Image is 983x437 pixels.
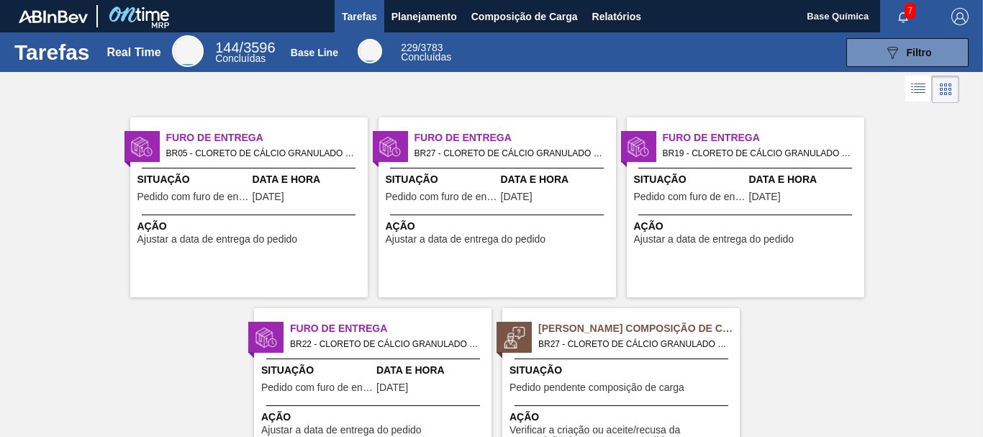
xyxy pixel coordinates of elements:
button: Filtro [846,38,969,67]
span: Ajustar a data de entrega do pedido [386,234,546,245]
span: Situação [509,363,736,378]
img: status [379,136,401,158]
h1: Tarefas [14,44,90,60]
img: status [628,136,649,158]
span: Ajustar a data de entrega do pedido [137,234,298,245]
span: Pedido pendente composição de carga [509,382,684,393]
span: Concluídas [215,53,266,64]
span: Pedido com furo de entrega [386,192,497,202]
span: Relatórios [592,8,641,25]
span: / 3596 [215,40,275,55]
span: Tarefas [342,8,377,25]
img: Logout [951,8,969,25]
span: Ação [386,219,612,234]
span: Situação [137,172,249,187]
div: Real Time [172,35,204,67]
span: 18/09/2025, [253,192,284,202]
img: status [255,327,277,348]
span: 229 [401,42,417,53]
span: BR27 - CLORETO DE CÁLCIO GRANULADO Pedido - 2031767 [538,336,728,352]
span: Situação [386,172,497,187]
span: 144 [215,40,239,55]
span: Pedido Aguardando Composição de Carga [538,321,740,336]
span: Situação [261,363,373,378]
span: / 3783 [401,42,443,53]
span: Filtro [907,47,932,58]
span: Pedido com furo de entrega [137,192,249,202]
span: Data e Hora [253,172,364,187]
span: Ação [509,410,736,425]
span: 20/09/2025, [749,192,781,202]
div: Visão em Lista [905,76,932,103]
span: Ajustar a data de entrega do pedido [634,234,794,245]
div: Visão em Cards [932,76,959,103]
span: Data e Hora [376,363,488,378]
span: BR05 - CLORETO DE CÁLCIO GRANULADO Pedido - 2016900 [166,145,356,161]
span: Furo de Entrega [290,321,491,336]
div: Real Time [215,42,275,63]
span: Data e Hora [501,172,612,187]
img: status [131,136,153,158]
span: Furo de Entrega [663,130,864,145]
span: Situação [634,172,746,187]
img: TNhmsLtSVTkK8tSr43FrP2fwEKptu5GPRR3wAAAABJRU5ErkJggg== [19,10,88,23]
span: 21/09/2025, [501,192,533,202]
span: Planejamento [391,8,457,25]
button: Notificações [880,6,926,27]
div: Base Line [358,39,382,63]
span: BR19 - CLORETO DE CÁLCIO GRANULADO Pedido - 2025951 [663,145,853,161]
span: 21/09/2025, [376,382,408,393]
span: Pedido com furo de entrega [261,382,373,393]
span: BR27 - CLORETO DE CÁLCIO GRANULADO Pedido - 2025950 [415,145,604,161]
span: Furo de Entrega [166,130,368,145]
span: Pedido com furo de entrega [634,192,746,202]
span: BR22 - CLORETO DE CÁLCIO GRANULADO Pedido - 2025952 [290,336,480,352]
span: Data e Hora [749,172,861,187]
img: status [504,327,525,348]
span: Ação [261,410,488,425]
div: Base Line [291,47,338,58]
span: Concluídas [401,51,451,63]
span: Ajustar a data de entrega do pedido [261,425,422,436]
span: 7 [905,3,915,19]
div: Real Time [107,46,160,59]
div: Base Line [401,43,451,62]
span: Furo de Entrega [415,130,616,145]
span: Ação [137,219,364,234]
span: Ação [634,219,861,234]
span: Composição de Carga [471,8,578,25]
